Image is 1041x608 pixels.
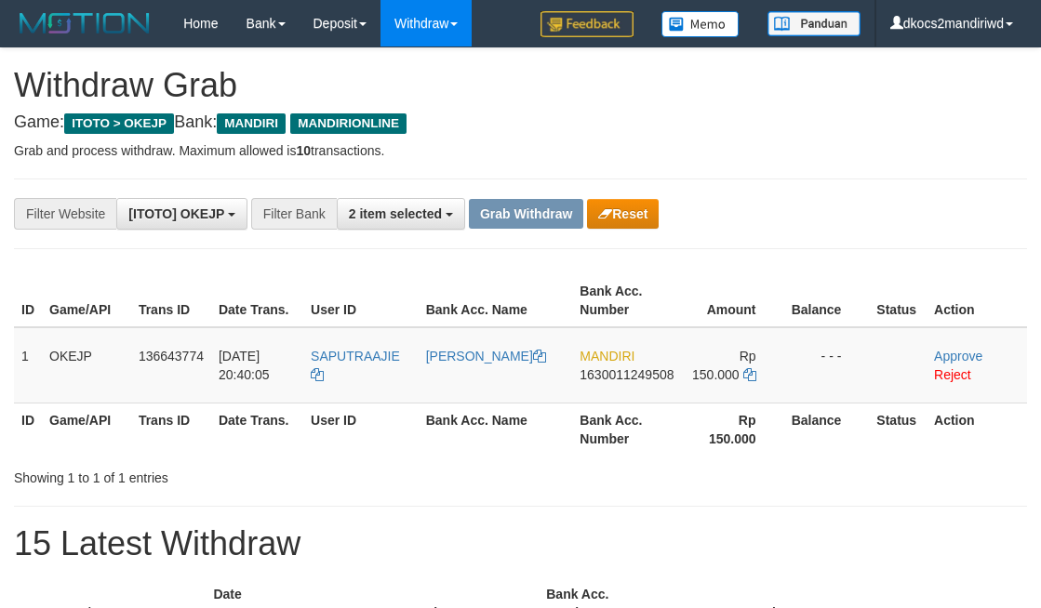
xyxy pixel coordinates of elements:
[211,403,303,456] th: Date Trans.
[251,198,337,230] div: Filter Bank
[784,274,870,327] th: Balance
[303,403,419,456] th: User ID
[572,403,681,456] th: Bank Acc. Number
[661,11,740,37] img: Button%20Memo.svg
[934,367,971,382] a: Reject
[337,198,465,230] button: 2 item selected
[419,274,573,327] th: Bank Acc. Name
[14,403,42,456] th: ID
[296,143,311,158] strong: 10
[767,11,861,36] img: panduan.png
[42,274,131,327] th: Game/API
[42,403,131,456] th: Game/API
[14,113,1027,132] h4: Game: Bank:
[14,141,1027,160] p: Grab and process withdraw. Maximum allowed is transactions.
[14,327,42,403] td: 1
[682,274,784,327] th: Amount
[587,199,659,229] button: Reset
[131,274,211,327] th: Trans ID
[14,198,116,230] div: Filter Website
[927,403,1027,456] th: Action
[784,403,870,456] th: Balance
[64,113,174,134] span: ITOTO > OKEJP
[139,349,204,363] span: 136643774
[219,349,270,382] span: [DATE] 20:40:05
[217,113,286,134] span: MANDIRI
[303,274,419,327] th: User ID
[128,206,224,221] span: [ITOTO] OKEJP
[743,367,756,382] a: Copy 150000 to clipboard
[784,327,870,403] td: - - -
[869,274,927,327] th: Status
[580,367,674,382] span: Copy 1630011249508 to clipboard
[692,349,756,382] span: Rp 150.000
[42,327,131,403] td: OKEJP
[934,349,982,363] a: Approve
[14,461,420,487] div: Showing 1 to 1 of 1 entries
[349,206,442,221] span: 2 item selected
[14,9,155,37] img: MOTION_logo.png
[469,199,583,229] button: Grab Withdraw
[419,403,573,456] th: Bank Acc. Name
[541,11,634,37] img: Feedback.jpg
[580,349,634,363] span: MANDIRI
[869,403,927,456] th: Status
[14,67,1027,104] h1: Withdraw Grab
[682,403,784,456] th: Rp 150.000
[311,349,400,363] span: SAPUTRAAJIE
[211,274,303,327] th: Date Trans.
[927,274,1027,327] th: Action
[116,198,247,230] button: [ITOTO] OKEJP
[14,525,1027,562] h1: 15 Latest Withdraw
[131,403,211,456] th: Trans ID
[290,113,407,134] span: MANDIRIONLINE
[14,274,42,327] th: ID
[572,274,681,327] th: Bank Acc. Number
[426,349,546,363] a: [PERSON_NAME]
[311,349,400,382] a: SAPUTRAAJIE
